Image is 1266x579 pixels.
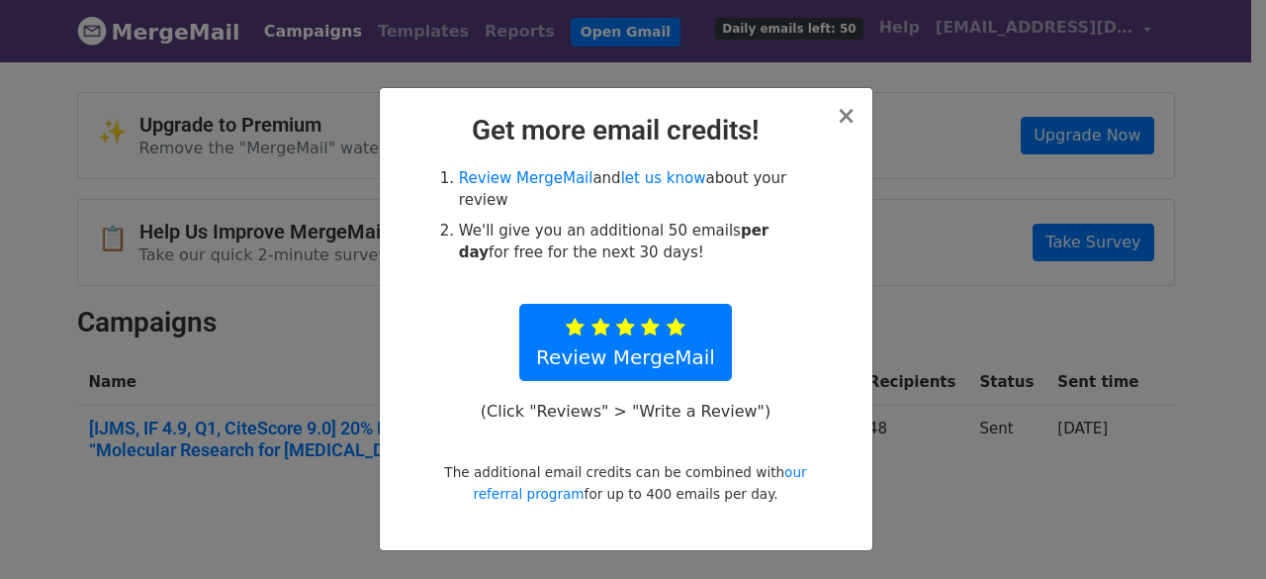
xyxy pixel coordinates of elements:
[836,102,856,130] span: ×
[459,220,815,264] li: We'll give you an additional 50 emails for free for the next 30 days!
[836,104,856,128] button: Close
[519,304,732,381] a: Review MergeMail
[470,401,780,422] p: (Click "Reviews" > "Write a Review")
[444,464,806,502] small: The additional email credits can be combined with for up to 400 emails per day.
[1167,484,1266,579] iframe: Chat Widget
[1167,484,1266,579] div: Widget de chat
[396,114,857,147] h2: Get more email credits!
[459,222,769,262] strong: per day
[459,167,815,212] li: and about your review
[621,169,706,187] a: let us know
[473,464,806,502] a: our referral program
[459,169,593,187] a: Review MergeMail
